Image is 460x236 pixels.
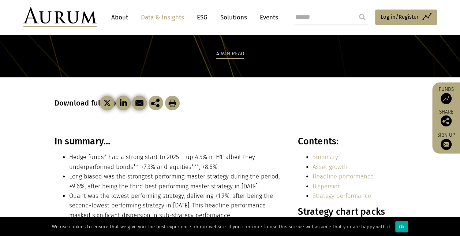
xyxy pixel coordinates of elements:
[298,206,404,217] h3: Strategy chart packs
[436,110,456,126] div: Share
[165,96,180,110] img: Download Article
[436,132,456,150] a: Sign up
[436,86,456,104] a: Funds
[441,115,452,126] img: Share this post
[119,99,127,107] img: linkedin-black.svg
[193,11,211,24] a: ESG
[69,172,282,191] li: Long biased was the strongest performing master strategy during the period, +9.6%, after being th...
[381,12,419,21] span: Log in/Register
[149,96,163,110] img: Share this post
[55,136,282,147] h3: In summary…
[313,163,348,170] a: Asset growth
[103,99,111,107] img: twitter-black.svg
[217,11,251,24] a: Solutions
[135,99,143,107] img: email-black.svg
[375,10,437,25] a: Log in/Register
[313,192,371,199] a: Strategy performance
[216,49,244,59] div: 4 min read
[313,183,341,190] a: Dispersion
[298,136,404,147] h3: Contents:
[69,152,282,172] li: Hedge funds* had a strong start to 2025 – up 4.5% in H1, albeit they underperformed bonds**, +7.3...
[313,154,338,161] a: Summary
[395,221,408,232] div: Ok
[69,191,282,220] li: Quant was the lowest performing strategy, delivering +1.9%, after being the second-lowest perform...
[108,11,132,24] a: About
[55,99,130,107] h3: Download full report
[137,11,188,24] a: Data & Insights
[256,11,278,24] a: Events
[23,7,97,27] img: Aurum
[441,139,452,150] img: Sign up to our newsletter
[355,10,370,25] input: Submit
[441,93,452,104] img: Access Funds
[313,173,374,180] a: Headline performance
